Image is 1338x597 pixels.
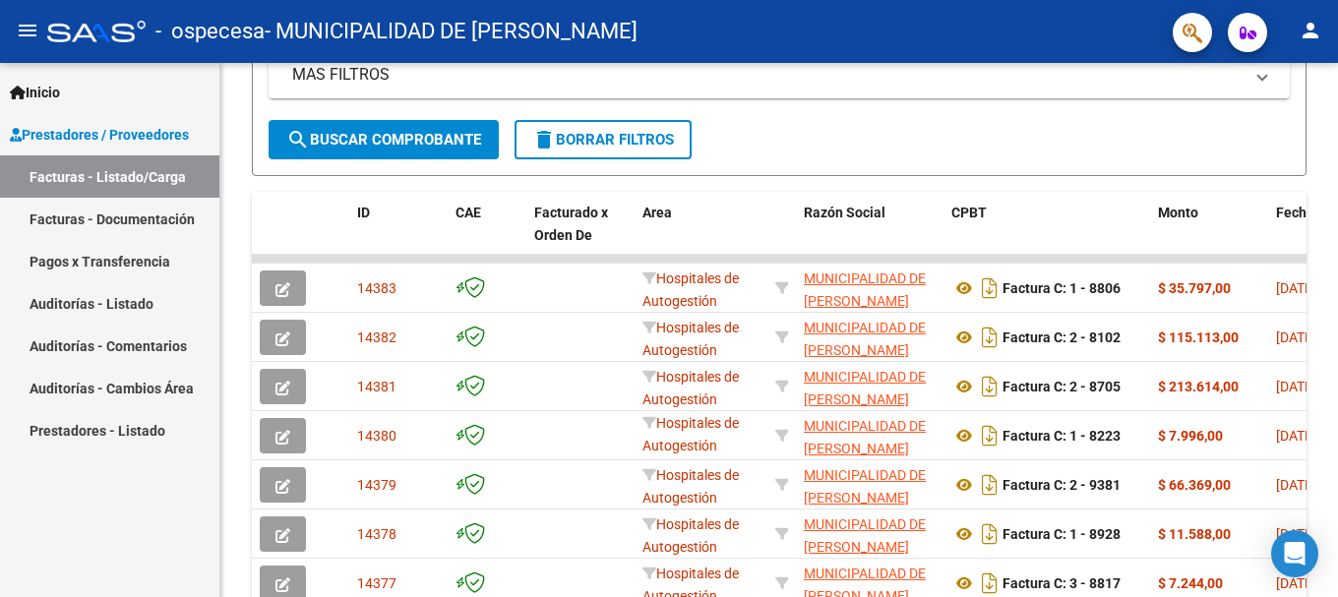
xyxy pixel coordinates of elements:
[357,205,370,220] span: ID
[357,477,396,493] span: 14379
[1158,329,1239,345] strong: $ 115.113,00
[796,192,943,278] datatable-header-cell: Razón Social
[642,205,672,220] span: Area
[804,415,936,456] div: 30999001552
[977,322,1003,353] i: Descargar documento
[1158,205,1198,220] span: Monto
[10,124,189,146] span: Prestadores / Proveedores
[357,379,396,394] span: 14381
[804,516,926,555] span: MUNICIPALIDAD DE [PERSON_NAME]
[16,19,39,42] mat-icon: menu
[1276,575,1316,591] span: [DATE]
[269,51,1290,98] mat-expansion-panel-header: MAS FILTROS
[1276,428,1316,444] span: [DATE]
[642,516,739,555] span: Hospitales de Autogestión
[1276,379,1316,394] span: [DATE]
[977,371,1003,402] i: Descargar documento
[804,418,926,456] span: MUNICIPALIDAD DE [PERSON_NAME]
[1276,526,1316,542] span: [DATE]
[635,192,767,278] datatable-header-cell: Area
[456,205,481,220] span: CAE
[1003,575,1121,591] strong: Factura C: 3 - 8817
[526,192,635,278] datatable-header-cell: Facturado x Orden De
[804,369,926,407] span: MUNICIPALIDAD DE [PERSON_NAME]
[977,272,1003,304] i: Descargar documento
[642,415,739,453] span: Hospitales de Autogestión
[642,320,739,358] span: Hospitales de Autogestión
[286,128,310,151] mat-icon: search
[1158,477,1231,493] strong: $ 66.369,00
[977,420,1003,451] i: Descargar documento
[1158,575,1223,591] strong: $ 7.244,00
[804,513,936,555] div: 30999001552
[804,464,936,506] div: 30999001552
[642,270,739,309] span: Hospitales de Autogestión
[1003,428,1121,444] strong: Factura C: 1 - 8223
[286,131,481,149] span: Buscar Comprobante
[532,128,556,151] mat-icon: delete
[804,268,936,309] div: 30999001552
[804,320,926,358] span: MUNICIPALIDAD DE [PERSON_NAME]
[804,317,936,358] div: 30999001552
[804,366,936,407] div: 30999001552
[515,120,692,159] button: Borrar Filtros
[1003,280,1121,296] strong: Factura C: 1 - 8806
[534,205,608,243] span: Facturado x Orden De
[804,205,885,220] span: Razón Social
[1158,526,1231,542] strong: $ 11.588,00
[642,369,739,407] span: Hospitales de Autogestión
[265,10,638,53] span: - MUNICIPALIDAD DE [PERSON_NAME]
[804,270,926,309] span: MUNICIPALIDAD DE [PERSON_NAME]
[951,205,987,220] span: CPBT
[977,518,1003,550] i: Descargar documento
[1271,530,1318,577] div: Open Intercom Messenger
[1299,19,1322,42] mat-icon: person
[448,192,526,278] datatable-header-cell: CAE
[1158,379,1239,394] strong: $ 213.614,00
[349,192,448,278] datatable-header-cell: ID
[155,10,265,53] span: - ospecesa
[269,120,499,159] button: Buscar Comprobante
[1003,526,1121,542] strong: Factura C: 1 - 8928
[1276,280,1316,296] span: [DATE]
[1150,192,1268,278] datatable-header-cell: Monto
[357,526,396,542] span: 14378
[357,428,396,444] span: 14380
[357,329,396,345] span: 14382
[1003,379,1121,394] strong: Factura C: 2 - 8705
[943,192,1150,278] datatable-header-cell: CPBT
[1276,477,1316,493] span: [DATE]
[1003,329,1121,345] strong: Factura C: 2 - 8102
[532,131,674,149] span: Borrar Filtros
[1158,280,1231,296] strong: $ 35.797,00
[804,467,926,506] span: MUNICIPALIDAD DE [PERSON_NAME]
[1276,329,1316,345] span: [DATE]
[1158,428,1223,444] strong: $ 7.996,00
[1003,477,1121,493] strong: Factura C: 2 - 9381
[10,82,60,103] span: Inicio
[642,467,739,506] span: Hospitales de Autogestión
[357,575,396,591] span: 14377
[292,64,1243,86] mat-panel-title: MAS FILTROS
[357,280,396,296] span: 14383
[977,469,1003,501] i: Descargar documento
